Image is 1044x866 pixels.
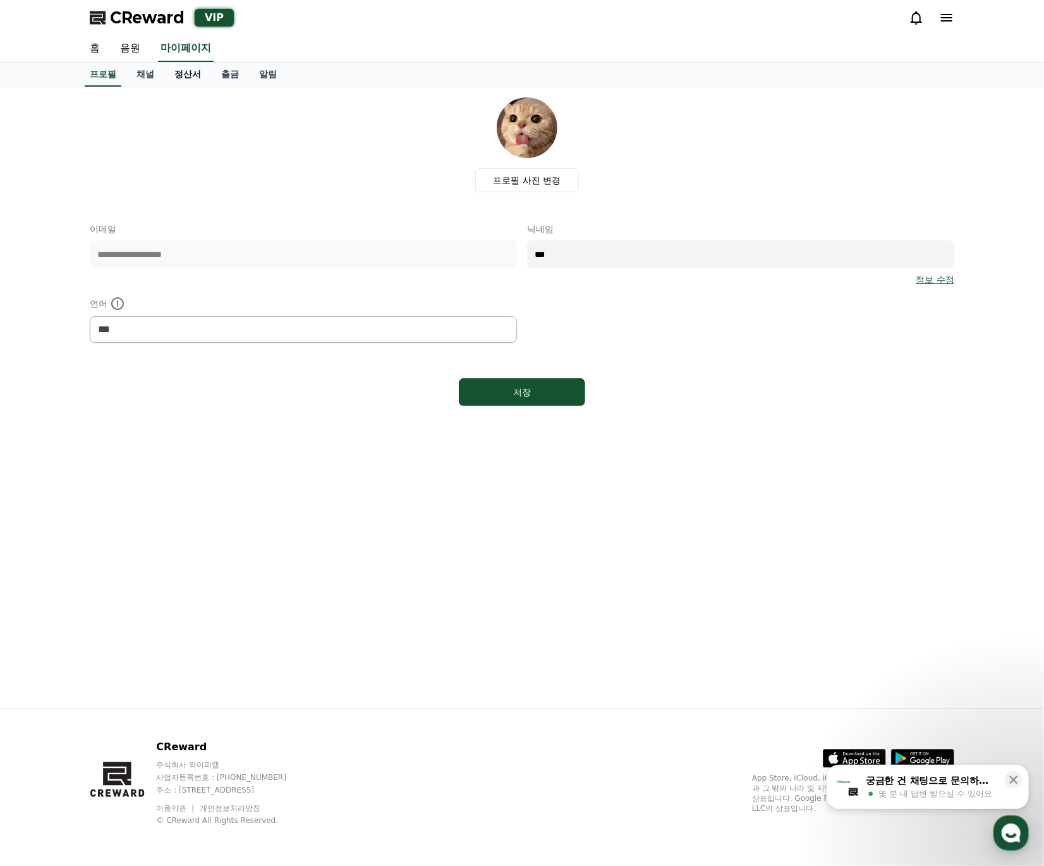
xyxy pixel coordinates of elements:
a: 정산서 [164,63,211,87]
a: 프로필 [85,63,121,87]
a: 음원 [110,35,150,62]
p: © CReward All Rights Reserved. [156,815,310,826]
a: 대화 [83,401,163,433]
a: 홈 [4,401,83,433]
p: 언어 [90,296,517,311]
div: VIP [195,9,234,27]
span: 홈 [40,420,47,430]
span: 대화 [116,421,131,431]
p: App Store, iCloud, iCloud Drive 및 iTunes Store는 미국과 그 밖의 나라 및 지역에서 등록된 Apple Inc.의 서비스 상표입니다. Goo... [752,773,954,813]
a: 홈 [80,35,110,62]
label: 프로필 사진 변경 [475,168,580,192]
p: 주식회사 와이피랩 [156,760,310,770]
a: 개인정보처리방침 [200,804,260,813]
a: 알림 [249,63,287,87]
p: CReward [156,739,310,755]
p: 사업자등록번호 : [PHONE_NUMBER] [156,772,310,782]
a: CReward [90,8,185,28]
button: 저장 [459,378,585,406]
span: CReward [110,8,185,28]
img: profile_image [497,97,557,158]
a: 채널 [126,63,164,87]
p: 닉네임 [527,223,954,235]
a: 마이페이지 [158,35,214,62]
a: 정보 수정 [916,273,954,286]
p: 주소 : [STREET_ADDRESS] [156,785,310,795]
a: 이용약관 [156,804,196,813]
span: 설정 [195,420,210,430]
p: 이메일 [90,223,517,235]
a: 설정 [163,401,243,433]
div: 저장 [484,386,560,399]
a: 출금 [211,63,249,87]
